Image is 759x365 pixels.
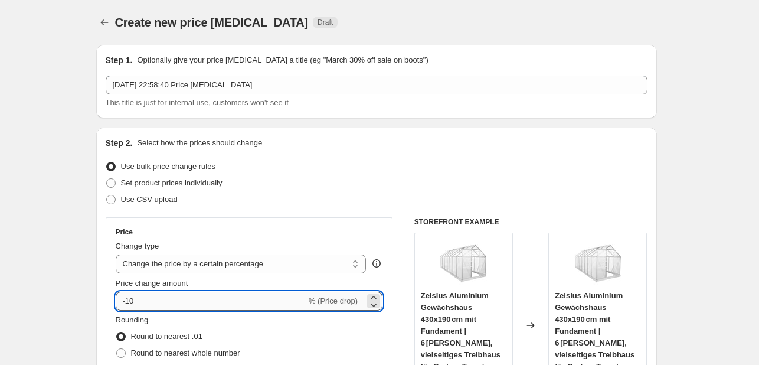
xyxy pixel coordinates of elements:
button: Price change jobs [96,14,113,31]
span: Use bulk price change rules [121,162,215,171]
span: Rounding [116,315,149,324]
span: This title is just for internal use, customers won't see it [106,98,289,107]
span: % (Price drop) [309,296,358,305]
p: Select how the prices should change [137,137,262,149]
h3: Price [116,227,133,237]
span: Round to nearest .01 [131,332,202,341]
input: 30% off holiday sale [106,76,647,94]
h2: Step 2. [106,137,133,149]
img: 71JiHIZGygL_80x.jpg [440,239,487,286]
input: -15 [116,292,306,311]
span: Use CSV upload [121,195,178,204]
span: Price change amount [116,279,188,288]
span: Draft [318,18,333,27]
span: Set product prices individually [121,178,223,187]
p: Optionally give your price [MEDICAL_DATA] a title (eg "March 30% off sale on boots") [137,54,428,66]
img: 71JiHIZGygL_80x.jpg [574,239,621,286]
div: help [371,258,382,269]
span: Create new price [MEDICAL_DATA] [115,16,309,29]
span: Change type [116,242,159,250]
span: Round to nearest whole number [131,348,240,357]
h2: Step 1. [106,54,133,66]
h6: STOREFRONT EXAMPLE [414,217,647,227]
